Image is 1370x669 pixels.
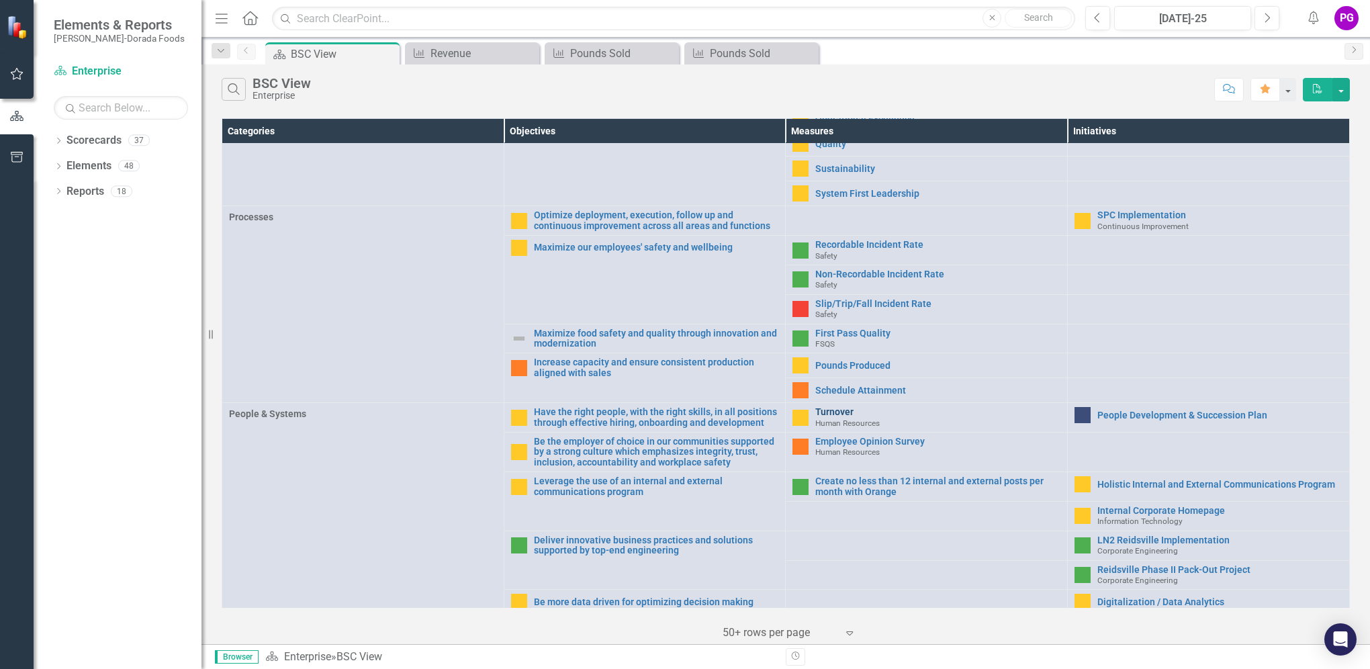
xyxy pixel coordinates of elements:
div: BSC View [291,46,396,62]
span: Continuous Improvement [1097,222,1189,231]
a: Internal Corporate Homepage [1097,506,1342,516]
a: Pounds Produced [815,361,1060,371]
a: Maximize food safety and quality through innovation and modernization [534,328,779,349]
a: Be more data driven for optimizing decision making [534,597,779,607]
a: Quality [815,139,1060,149]
img: Warning [792,439,809,455]
img: Above Target [1075,567,1091,583]
a: Digitalization / Data Analytics [1097,597,1342,607]
div: Revenue [430,45,536,62]
img: Above Target [792,242,809,259]
span: People & Systems [229,407,497,420]
a: Be the employer of choice in our communities supported by a strong culture which emphasizes integ... [534,437,779,467]
img: Caution [792,185,809,202]
div: Pounds Sold [570,45,676,62]
img: Caution [792,161,809,177]
img: Above Target [792,271,809,287]
a: Enterprise [284,650,331,663]
img: Above Target [1075,537,1091,553]
a: Recordable Incident Rate [815,240,1060,250]
img: Not Defined [511,330,527,347]
span: Corporate Engineering [1097,546,1178,555]
span: Human Resources [815,447,880,457]
img: Warning [792,382,809,398]
span: Browser [215,650,259,664]
input: Search Below... [54,96,188,120]
a: Schedule Attainment [815,386,1060,396]
a: Create no less than 12 internal and external posts per month with Orange [815,476,1060,497]
a: Increase capacity and ensure consistent production aligned with sales [534,357,779,378]
a: First Pass Quality [815,328,1060,339]
img: Warning [511,360,527,376]
img: Caution [511,410,527,426]
a: Pounds Sold [548,45,676,62]
div: BSC View [253,76,311,91]
span: Search [1024,12,1053,23]
a: Employee Opinion Survey [815,437,1060,447]
a: Scorecards [66,133,122,148]
div: » [265,650,776,665]
img: Caution [1075,213,1091,229]
img: ClearPoint Strategy [7,15,30,39]
img: Caution [511,594,527,610]
a: Holistic Internal and External Communications Program [1097,480,1342,490]
div: Pounds Sold [710,45,815,62]
a: Deliver innovative business practices and solutions supported by top-end engineering [534,535,779,556]
img: Caution [511,444,527,460]
div: BSC View [336,650,382,663]
a: Enterprise [54,64,188,79]
a: Pounds Sold [688,45,815,62]
img: Caution [511,479,527,495]
a: SPC Implementation [1097,210,1342,220]
a: Reidsville Phase II Pack-Out Project [1097,565,1342,575]
img: No Information [1075,407,1091,423]
span: Human Resources [815,418,880,428]
a: People Development & Succession Plan [1097,410,1342,420]
img: Caution [792,136,809,152]
a: Leverage the use of an internal and external communications program [534,476,779,497]
span: Elements & Reports [54,17,185,33]
a: Maximize our employees' safety and wellbeing [534,242,779,253]
small: [PERSON_NAME]-Dorada Foods [54,33,185,44]
img: Caution [511,213,527,229]
img: Caution [1075,594,1091,610]
div: Enterprise [253,91,311,101]
img: Above Target [511,537,527,553]
img: Caution [1075,476,1091,492]
a: Reports [66,184,104,199]
div: [DATE]-25 [1119,11,1246,27]
img: Above Target [792,479,809,495]
a: Elements [66,159,111,174]
a: Have the right people, with the right skills, in all positions through effective hiring, onboardi... [534,407,779,428]
button: PG [1334,6,1359,30]
span: Processes [229,210,497,224]
div: 48 [118,161,140,172]
img: Caution [1075,508,1091,524]
a: Non-Recordable Incident Rate [815,269,1060,279]
img: Below Plan [792,301,809,317]
img: Caution [792,410,809,426]
button: [DATE]-25 [1114,6,1251,30]
a: Optimize deployment, execution, follow up and continuous improvement across all areas and functions [534,210,779,231]
span: Safety [815,280,837,289]
span: FSQS [815,339,835,349]
img: Above Target [792,330,809,347]
div: Open Intercom Messenger [1324,623,1357,656]
input: Search ClearPoint... [272,7,1075,30]
a: Slip/Trip/Fall Incident Rate [815,299,1060,309]
span: Corporate Engineering [1097,576,1178,585]
div: 18 [111,185,132,197]
a: Turnover [815,407,1060,417]
a: System First Leadership [815,189,1060,199]
div: 37 [128,135,150,146]
img: Caution [511,240,527,256]
button: Search [1005,9,1072,28]
a: LN2 Reidsville Implementation [1097,535,1342,545]
a: Revenue [408,45,536,62]
span: Information Technology [1097,517,1183,526]
span: Safety [815,251,837,261]
img: Caution [792,357,809,373]
a: Sustainability [815,164,1060,174]
span: Safety [815,310,837,319]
